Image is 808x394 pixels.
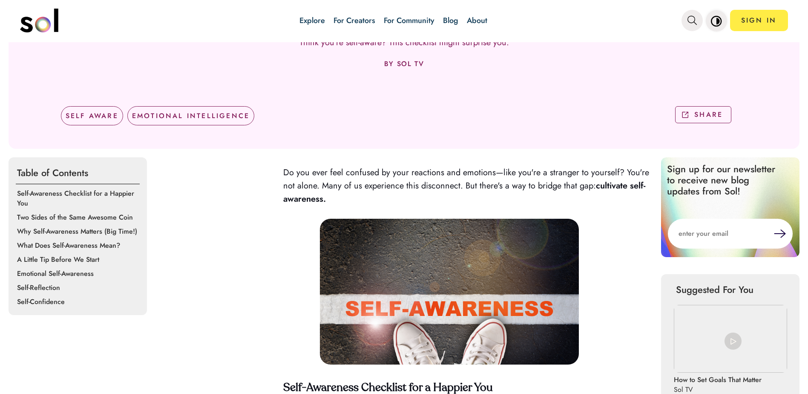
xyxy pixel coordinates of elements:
[674,305,787,373] img: How to Set Goals That Matter
[17,240,141,250] p: What Does Self-Awareness Mean?
[17,269,141,278] p: Emotional Self-Awareness
[283,180,645,205] strong: cultivate self-awareness.
[16,162,140,184] p: Table of Contents
[674,375,762,385] p: How to Set Goals That Matter
[17,297,141,307] p: Self-Confidence
[61,106,123,125] div: SELF AWARE
[17,283,141,293] p: Self-Reflection
[730,10,788,31] a: SIGN IN
[334,15,375,26] a: For Creators
[443,15,458,26] a: Blog
[299,38,509,47] p: Think you're self-aware? This checklist might surprise you.
[320,219,578,365] img: AD_4nXe0EtR5BtCap4RQO5PRxmrw0HoUCBiumi-SFLNmaIpXsD863fVyU-CIf26bRfbWG7B75hCHSje0nkyMmQudNnfZ2cabh...
[384,15,434,26] a: For Community
[668,219,774,249] input: enter your email
[17,188,141,208] p: Self-Awareness Checklist for a Happier You
[467,15,487,26] a: About
[17,212,141,222] p: Two Sides of the Same Awesome Coin
[725,333,742,350] img: play
[283,166,649,192] span: Do you ever feel confused by your reactions and emotions—like you're a stranger to yourself? You'...
[17,226,141,236] p: Why Self-Awareness Matters (Big Time!)
[20,6,788,35] nav: main navigation
[384,60,424,68] p: BY SOL TV
[299,15,325,26] a: Explore
[20,9,58,32] img: logo
[283,382,493,394] strong: Self-Awareness Checklist for a Happier You
[17,255,141,264] p: A Little Tip Before We Start
[694,110,723,119] p: SHARE
[127,106,254,125] div: EMOTIONAL INTELLIGENCE
[676,283,785,296] p: Suggested For You
[675,106,731,124] button: SHARE
[661,157,789,203] p: Sign up for our newsletter to receive new blog updates from Sol!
